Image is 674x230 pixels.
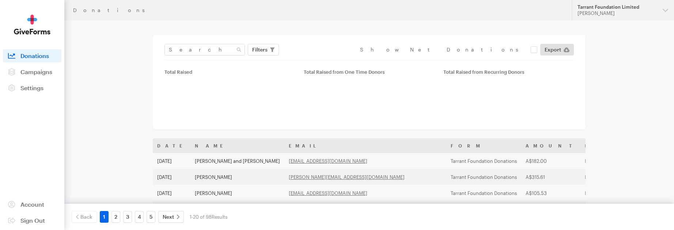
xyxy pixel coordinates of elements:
a: Account [3,198,61,211]
th: Amount [521,138,580,153]
td: [DATE] [153,185,190,201]
td: [DATE] [153,153,190,169]
div: Total Raised [164,69,295,75]
td: Tarrant Foundation Donations [446,169,521,185]
a: 2 [111,211,120,223]
span: Account [20,201,44,208]
td: Tarrant Foundation Donations [446,185,521,201]
img: GiveForms [14,15,50,35]
input: Search Name & Email [164,44,245,55]
button: Filters [248,44,279,55]
td: A$182.00 [521,153,580,169]
td: Paid [580,185,634,201]
span: Sign Out [20,217,45,224]
td: Paid [580,153,634,169]
a: Settings [3,81,61,95]
a: 3 [123,211,132,223]
div: Tarrant Foundation Limited [578,4,657,10]
td: Tarrant Foundation Donations [446,153,521,169]
td: [PERSON_NAME] [190,185,284,201]
td: Tarrant Foundation Donations [446,201,521,217]
td: A$105.53 [521,185,580,201]
td: Paid [580,169,634,185]
td: [PERSON_NAME] [190,201,284,217]
th: Name [190,138,284,153]
th: Email [284,138,446,153]
a: 4 [135,211,144,223]
a: Donations [3,49,61,62]
a: [EMAIL_ADDRESS][DOMAIN_NAME] [289,158,367,164]
span: Next [163,212,174,221]
span: Settings [20,84,43,91]
div: Total Raised from Recurring Donors [443,69,574,75]
td: [PERSON_NAME] [190,169,284,185]
td: A$105.53 [521,201,580,217]
span: Campaigns [20,68,52,75]
a: [PERSON_NAME][EMAIL_ADDRESS][DOMAIN_NAME] [289,174,405,180]
span: Results [212,214,227,220]
span: Export [545,45,561,54]
div: Total Raised from One Time Donors [304,69,434,75]
div: 1-20 of 98 [190,211,227,223]
td: [PERSON_NAME] and [PERSON_NAME] [190,153,284,169]
a: [EMAIL_ADDRESS][DOMAIN_NAME] [289,190,367,196]
a: 5 [147,211,155,223]
td: A$315.61 [521,169,580,185]
th: Date [153,138,190,153]
div: [PERSON_NAME] [578,10,657,16]
span: Filters [252,45,268,54]
th: Status [580,138,634,153]
a: Campaigns [3,65,61,78]
a: Sign Out [3,214,61,227]
td: Paid [580,201,634,217]
a: Export [540,44,574,55]
th: Form [446,138,521,153]
span: Donations [20,52,49,59]
td: [DATE] [153,169,190,185]
td: [DATE] [153,201,190,217]
a: Next [158,211,184,223]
